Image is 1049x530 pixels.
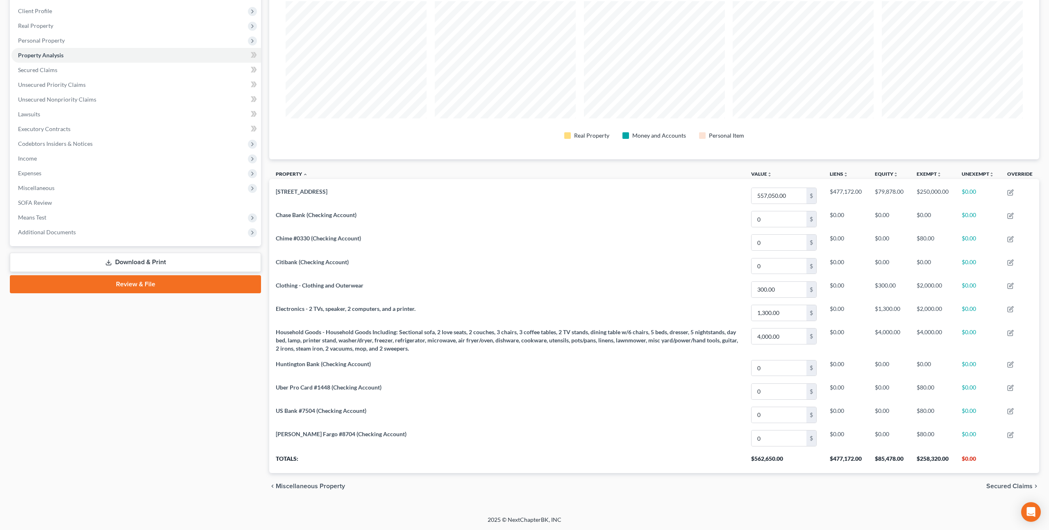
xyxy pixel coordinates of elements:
[276,328,738,352] span: Household Goods - Household Goods Including: Sectional sofa, 2 love seats, 2 couches, 3 chairs, 3...
[955,380,1001,403] td: $0.00
[823,231,868,254] td: $0.00
[806,328,816,344] div: $
[709,131,744,140] div: Personal Item
[806,407,816,423] div: $
[910,231,955,254] td: $80.00
[18,125,70,132] span: Executory Contracts
[806,430,816,446] div: $
[823,254,868,278] td: $0.00
[18,229,76,236] span: Additional Documents
[10,253,261,272] a: Download & Print
[752,258,806,274] input: 0.00
[11,77,261,92] a: Unsecured Priority Claims
[823,356,868,380] td: $0.00
[18,22,53,29] span: Real Property
[910,450,955,473] th: $258,320.00
[276,384,381,391] span: Uber Pro Card #1448 (Checking Account)
[910,380,955,403] td: $80.00
[752,384,806,399] input: 0.00
[18,7,52,14] span: Client Profile
[955,184,1001,207] td: $0.00
[955,450,1001,473] th: $0.00
[955,254,1001,278] td: $0.00
[910,254,955,278] td: $0.00
[910,301,955,324] td: $2,000.00
[868,356,910,380] td: $0.00
[276,188,327,195] span: [STREET_ADDRESS]
[752,188,806,204] input: 0.00
[910,426,955,450] td: $80.00
[955,278,1001,301] td: $0.00
[18,81,86,88] span: Unsecured Priority Claims
[18,155,37,162] span: Income
[276,258,349,265] span: Citibank (Checking Account)
[1033,483,1039,489] i: chevron_right
[823,450,868,473] th: $477,172.00
[868,324,910,356] td: $4,000.00
[18,52,64,59] span: Property Analysis
[806,258,816,274] div: $
[910,208,955,231] td: $0.00
[806,282,816,297] div: $
[986,483,1033,489] span: Secured Claims
[910,324,955,356] td: $4,000.00
[752,305,806,321] input: 0.00
[893,172,898,177] i: unfold_more
[18,66,57,73] span: Secured Claims
[18,140,93,147] span: Codebtors Insiders & Notices
[806,211,816,227] div: $
[868,254,910,278] td: $0.00
[955,426,1001,450] td: $0.00
[875,171,898,177] a: Equityunfold_more
[806,384,816,399] div: $
[823,184,868,207] td: $477,172.00
[823,278,868,301] td: $0.00
[752,211,806,227] input: 0.00
[745,450,823,473] th: $562,650.00
[10,275,261,293] a: Review & File
[632,131,686,140] div: Money and Accounts
[752,430,806,446] input: 0.00
[868,380,910,403] td: $0.00
[868,184,910,207] td: $79,878.00
[868,231,910,254] td: $0.00
[11,63,261,77] a: Secured Claims
[276,305,416,312] span: Electronics - 2 TVs, speaker, 2 computers, and a printer.
[823,426,868,450] td: $0.00
[18,111,40,118] span: Lawsuits
[303,172,308,177] i: expand_less
[830,171,848,177] a: Liensunfold_more
[806,360,816,376] div: $
[868,426,910,450] td: $0.00
[962,171,994,177] a: Unexemptunfold_more
[752,235,806,250] input: 0.00
[276,483,345,489] span: Miscellaneous Property
[823,301,868,324] td: $0.00
[276,407,366,414] span: US Bank #7504 (Checking Account)
[276,430,406,437] span: [PERSON_NAME] Fargo #8704 (Checking Account)
[955,301,1001,324] td: $0.00
[823,380,868,403] td: $0.00
[276,171,308,177] a: Property expand_less
[1021,502,1041,522] div: Open Intercom Messenger
[823,208,868,231] td: $0.00
[868,208,910,231] td: $0.00
[11,195,261,210] a: SOFA Review
[910,356,955,380] td: $0.00
[276,282,363,289] span: Clothing - Clothing and Outerwear
[574,131,609,140] div: Real Property
[11,122,261,136] a: Executory Contracts
[276,211,356,218] span: Chase Bank (Checking Account)
[986,483,1039,489] button: Secured Claims chevron_right
[752,407,806,423] input: 0.00
[910,278,955,301] td: $2,000.00
[1001,166,1039,184] th: Override
[937,172,942,177] i: unfold_more
[955,231,1001,254] td: $0.00
[955,356,1001,380] td: $0.00
[269,483,345,489] button: chevron_left Miscellaneous Property
[868,301,910,324] td: $1,300.00
[955,324,1001,356] td: $0.00
[18,37,65,44] span: Personal Property
[806,305,816,321] div: $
